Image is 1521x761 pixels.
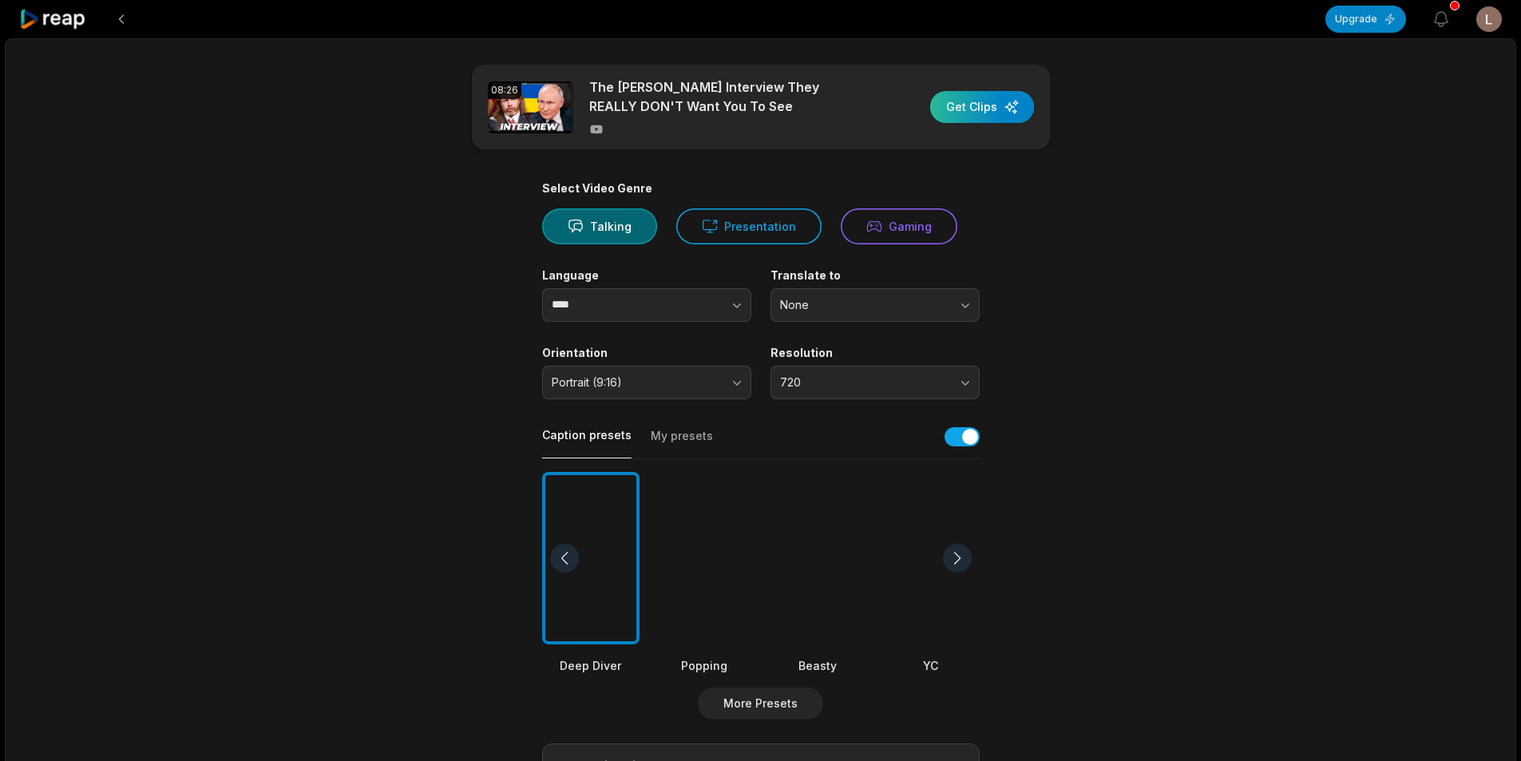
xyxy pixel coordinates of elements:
button: Caption presets [542,427,632,458]
div: Deep Diver [542,657,640,674]
button: 720 [770,366,980,399]
span: None [780,298,948,312]
p: The [PERSON_NAME] Interview They REALLY DON'T Want You To See [589,77,865,116]
div: Popping [656,657,753,674]
div: Beasty [769,657,866,674]
button: Portrait (9:16) [542,366,751,399]
button: None [770,288,980,322]
button: More Presets [698,688,823,719]
button: Gaming [841,208,957,244]
div: 08:26 [488,81,521,99]
label: Language [542,268,751,283]
label: Orientation [542,346,751,360]
button: Presentation [676,208,822,244]
label: Resolution [770,346,980,360]
span: Portrait (9:16) [552,375,719,390]
label: Translate to [770,268,980,283]
button: Get Clips [930,91,1034,123]
span: 720 [780,375,948,390]
div: YC [882,657,980,674]
button: Talking [542,208,657,244]
button: My presets [651,428,713,458]
button: Upgrade [1325,6,1406,33]
div: Select Video Genre [542,181,980,196]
